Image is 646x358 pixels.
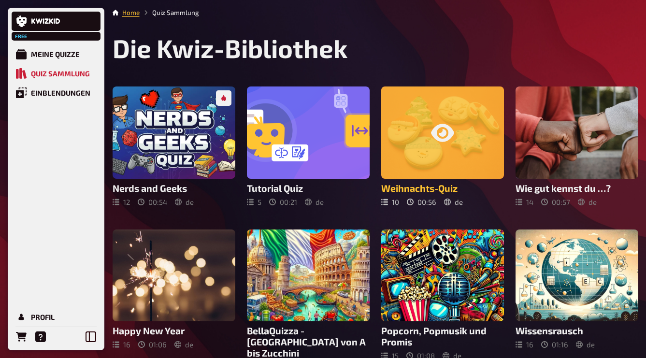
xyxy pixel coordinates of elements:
[31,327,50,346] a: Hilfe
[381,183,504,194] h3: Weihnachts-Quiz
[381,86,504,206] a: Weihnachts-Quiz1000:56de
[113,183,235,194] h3: Nerds and Geeks
[140,8,199,17] li: Quiz Sammlung
[175,198,194,206] div: de
[13,33,30,39] span: Free
[12,307,100,327] a: Profil
[516,198,533,206] div: 14
[407,198,436,206] div: 00 : 56
[113,198,130,206] div: 12
[247,198,261,206] div: 5
[113,86,235,206] a: Nerds and Geeks1200:54de
[12,44,100,64] a: Meine Quizze
[31,69,90,78] div: Quiz Sammlung
[31,50,80,58] div: Meine Quizze
[541,198,570,206] div: 00 : 57
[113,340,130,349] div: 16
[31,313,55,321] div: Profil
[113,33,638,63] h1: Die Kwiz-Bibliothek
[138,340,167,349] div: 01 : 06
[576,340,595,349] div: de
[381,198,399,206] div: 10
[516,340,533,349] div: 16
[381,325,504,347] h3: Popcorn, Popmusik und Promis
[541,340,568,349] div: 01 : 16
[516,86,638,206] a: Wie gut kennst du …?1400:57de
[247,86,370,206] a: Tutorial Quiz500:21de
[174,340,193,349] div: de
[269,198,297,206] div: 00 : 21
[138,198,167,206] div: 00 : 54
[12,83,100,102] a: Einblendungen
[578,198,597,206] div: de
[113,325,235,336] h3: Happy New Year
[31,88,90,97] div: Einblendungen
[516,183,638,194] h3: Wie gut kennst du …?
[305,198,324,206] div: de
[516,325,638,336] h3: Wissensrausch
[12,327,31,346] a: Bestellungen
[122,9,140,16] a: Home
[247,183,370,194] h3: Tutorial Quiz
[122,8,140,17] li: Home
[444,198,463,206] div: de
[12,64,100,83] a: Quiz Sammlung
